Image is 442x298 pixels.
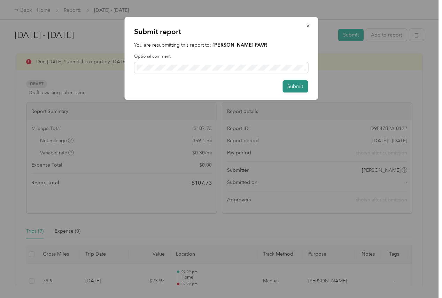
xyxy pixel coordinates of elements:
[134,27,308,37] p: Submit report
[212,42,267,48] strong: [PERSON_NAME] FAVR
[403,259,442,298] iframe: Everlance-gr Chat Button Frame
[134,41,308,49] p: You are resubmitting this report to:
[134,54,308,60] label: Optional comment
[282,80,308,92] button: Submit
